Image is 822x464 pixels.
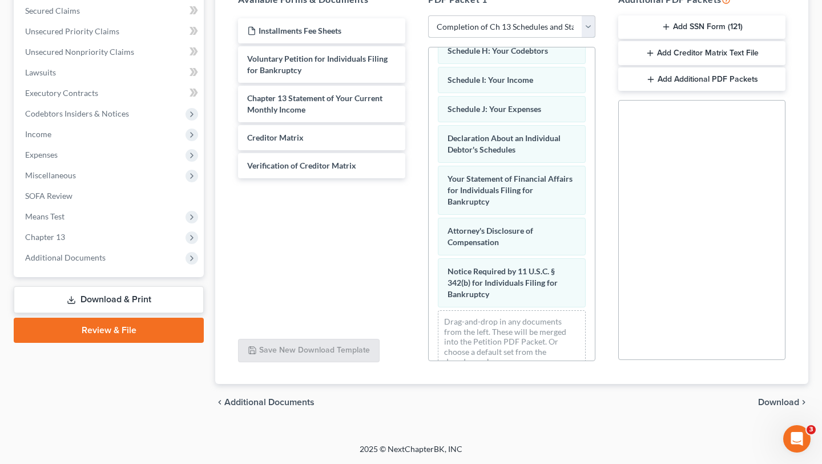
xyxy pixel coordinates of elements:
a: Unsecured Priority Claims [16,21,204,42]
span: Additional Documents [224,398,315,407]
span: Means Test [25,211,65,221]
span: Codebtors Insiders & Notices [25,109,129,118]
button: Add Additional PDF Packets [618,67,785,91]
button: Add Creditor Matrix Text File [618,41,785,65]
div: 2025 © NextChapterBK, INC [86,443,736,464]
iframe: Intercom live chat [783,425,811,453]
span: Download [758,398,799,407]
a: SOFA Review [16,186,204,206]
span: Unsecured Priority Claims [25,26,119,36]
span: Additional Documents [25,253,106,262]
button: Add SSN Form (121) [618,15,785,39]
i: chevron_left [215,398,224,407]
a: Download & Print [14,286,204,313]
span: Executory Contracts [25,88,98,98]
i: chevron_right [799,398,808,407]
span: Installments Fee Sheets [259,26,341,35]
span: Schedule J: Your Expenses [448,104,541,114]
button: Download chevron_right [758,398,808,407]
a: chevron_left Additional Documents [215,398,315,407]
a: Lawsuits [16,62,204,83]
span: Unsecured Nonpriority Claims [25,47,134,57]
span: Schedule H: Your Codebtors [448,46,548,55]
a: Executory Contracts [16,83,204,103]
span: Voluntary Petition for Individuals Filing for Bankruptcy [247,54,388,75]
span: 3 [807,425,816,434]
a: Secured Claims [16,1,204,21]
span: Verification of Creditor Matrix [247,161,356,170]
span: Chapter 13 [25,232,65,242]
div: Drag-and-drop in any documents from the left. These will be merged into the Petition PDF Packet. ... [438,310,586,373]
span: Secured Claims [25,6,80,15]
span: Creditor Matrix [247,133,304,142]
span: Notice Required by 11 U.S.C. § 342(b) for Individuals Filing for Bankruptcy [448,266,558,299]
span: Miscellaneous [25,170,76,180]
button: Save New Download Template [238,339,380,363]
span: Chapter 13 Statement of Your Current Monthly Income [247,93,382,114]
span: Schedule I: Your Income [448,75,533,85]
a: Unsecured Nonpriority Claims [16,42,204,62]
span: Attorney's Disclosure of Compensation [448,226,533,247]
span: Your Statement of Financial Affairs for Individuals Filing for Bankruptcy [448,174,573,206]
span: Lawsuits [25,67,56,77]
span: Declaration About an Individual Debtor's Schedules [448,133,561,154]
span: SOFA Review [25,191,72,201]
span: Income [25,129,51,139]
a: Review & File [14,318,204,343]
span: Expenses [25,150,58,159]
